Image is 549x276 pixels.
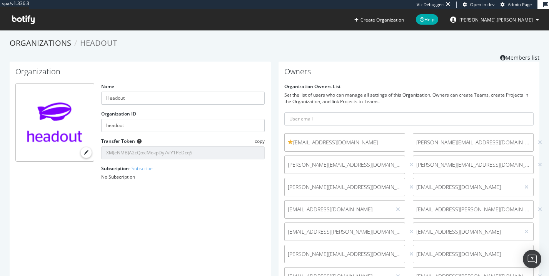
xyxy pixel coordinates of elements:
span: [EMAIL_ADDRESS][DOMAIN_NAME] [416,250,517,258]
a: Open in dev [463,2,495,8]
span: Help [416,14,438,25]
span: Open in dev [470,2,495,7]
a: Organizations [10,38,71,48]
a: - Subscribe [129,165,153,172]
span: [PERSON_NAME][EMAIL_ADDRESS][DOMAIN_NAME] [288,250,402,258]
button: [PERSON_NAME].[PERSON_NAME] [444,13,545,26]
span: [EMAIL_ADDRESS][DOMAIN_NAME] [288,139,402,146]
a: Members list [500,52,539,62]
input: Organization ID [101,119,265,132]
a: Admin Page [501,2,532,8]
label: Transfer Token [101,138,135,144]
label: Organization ID [101,110,136,117]
span: [PERSON_NAME][EMAIL_ADDRESS][DOMAIN_NAME] [416,161,530,169]
input: name [101,92,265,105]
span: [EMAIL_ADDRESS][PERSON_NAME][DOMAIN_NAME] [416,206,530,213]
input: User email [284,112,534,125]
span: [EMAIL_ADDRESS][DOMAIN_NAME] [416,228,517,236]
span: emma.destexhe [459,17,533,23]
label: Subscription [101,165,153,172]
span: [EMAIL_ADDRESS][DOMAIN_NAME] [416,183,517,191]
h1: Organization [15,67,265,79]
span: Headout [80,38,117,48]
span: Admin Page [508,2,532,7]
div: Viz Debugger: [417,2,444,8]
span: [PERSON_NAME][EMAIL_ADDRESS][DOMAIN_NAME] [288,183,402,191]
span: [PERSON_NAME][EMAIL_ADDRESS][DOMAIN_NAME] [416,139,530,146]
span: [EMAIL_ADDRESS][DOMAIN_NAME] [288,206,388,213]
span: copy [255,138,265,144]
ol: breadcrumbs [10,38,539,49]
h1: Owners [284,67,534,79]
span: [EMAIL_ADDRESS][PERSON_NAME][DOMAIN_NAME] [288,228,402,236]
div: No Subscription [101,174,265,180]
label: Organization Owners List [284,83,341,90]
div: Set the list of users who can manage all settings of this Organization. Owners can create Teams, ... [284,92,534,105]
button: Create Organization [354,16,404,23]
span: [PERSON_NAME][EMAIL_ADDRESS][DOMAIN_NAME] [288,161,402,169]
div: Open Intercom Messenger [523,250,541,268]
label: Name [101,83,114,90]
